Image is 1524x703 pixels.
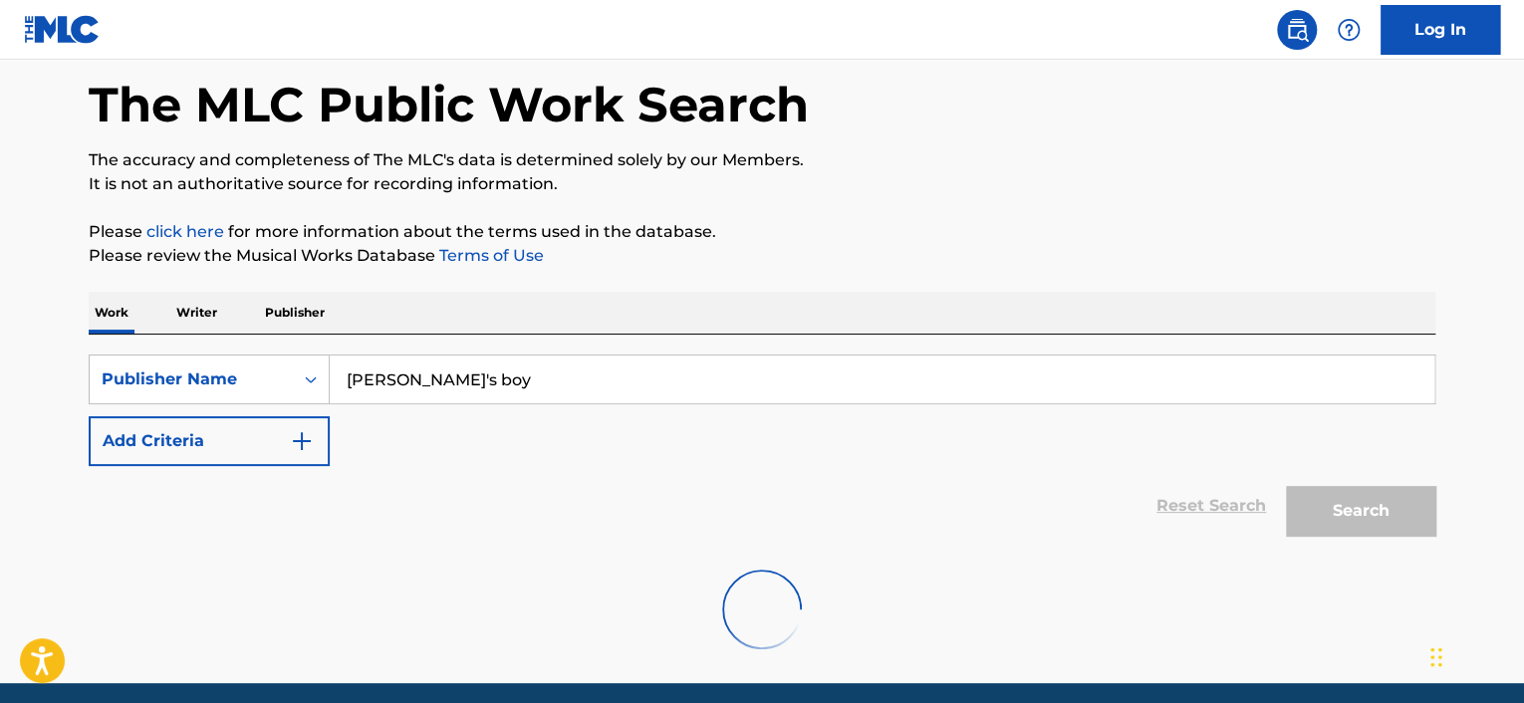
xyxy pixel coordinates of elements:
p: Writer [170,292,223,334]
div: Drag [1430,627,1442,687]
div: Publisher Name [102,367,281,391]
h1: The MLC Public Work Search [89,75,809,134]
p: Publisher [259,292,331,334]
form: Search Form [89,354,1435,546]
p: Please for more information about the terms used in the database. [89,220,1435,244]
iframe: Chat Widget [1424,607,1524,703]
a: Log In [1381,5,1500,55]
p: Work [89,292,134,334]
img: MLC Logo [24,15,101,44]
p: It is not an authoritative source for recording information. [89,172,1435,196]
img: 9d2ae6d4665cec9f34b9.svg [290,429,314,453]
a: Terms of Use [435,246,544,265]
button: Add Criteria [89,416,330,466]
p: The accuracy and completeness of The MLC's data is determined solely by our Members. [89,148,1435,172]
p: Please review the Musical Works Database [89,244,1435,268]
a: Public Search [1277,10,1317,50]
img: help [1337,18,1361,42]
img: search [1285,18,1309,42]
div: Help [1329,10,1369,50]
img: preloader [707,555,816,663]
a: click here [146,222,224,241]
